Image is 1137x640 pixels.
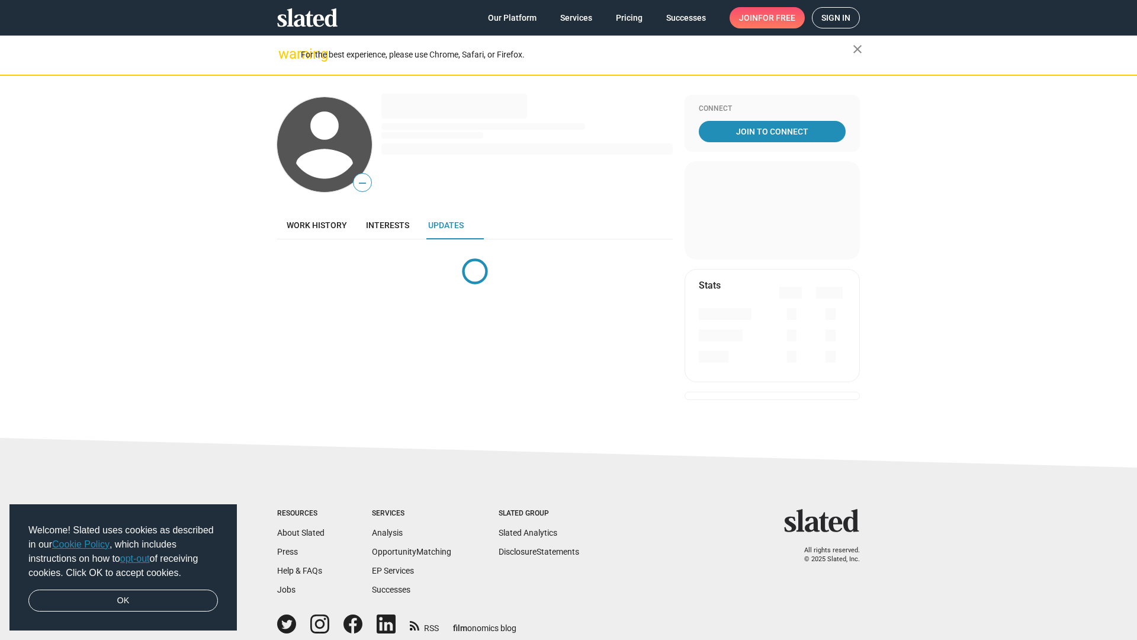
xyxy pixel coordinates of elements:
a: About Slated [277,528,325,537]
span: for free [758,7,795,28]
span: — [354,175,371,191]
div: cookieconsent [9,504,237,631]
a: EP Services [372,566,414,575]
a: Help & FAQs [277,566,322,575]
mat-icon: close [850,42,865,56]
a: Interests [356,211,419,239]
a: Joinfor free [730,7,805,28]
a: Jobs [277,585,296,594]
div: Connect [699,104,846,114]
a: RSS [410,616,439,634]
a: Slated Analytics [499,528,557,537]
span: film [453,623,467,633]
a: Join To Connect [699,121,846,142]
p: All rights reserved. © 2025 Slated, Inc. [792,546,860,564]
span: Updates [428,220,464,230]
a: filmonomics blog [453,613,516,634]
span: Work history [287,220,347,230]
a: OpportunityMatching [372,547,451,556]
a: Services [551,7,602,28]
span: Join To Connect [701,121,843,142]
span: Pricing [616,7,643,28]
span: Our Platform [488,7,537,28]
div: Resources [277,509,325,519]
mat-icon: warning [278,47,293,61]
a: opt-out [120,553,150,564]
a: DisclosureStatements [499,547,579,556]
a: dismiss cookie message [28,590,218,612]
a: Press [277,547,298,556]
a: Analysis [372,528,403,537]
a: Updates [419,211,473,239]
span: Sign in [821,8,850,28]
span: Interests [366,220,409,230]
a: Successes [372,585,410,594]
a: Sign in [812,7,860,28]
a: Successes [657,7,715,28]
a: Pricing [606,7,652,28]
span: Join [739,7,795,28]
span: Welcome! Slated uses cookies as described in our , which includes instructions on how to of recei... [28,523,218,580]
a: Our Platform [478,7,546,28]
div: Slated Group [499,509,579,519]
div: Services [372,509,451,519]
mat-card-title: Stats [699,279,721,292]
a: Cookie Policy [52,539,110,549]
span: Successes [666,7,706,28]
span: Services [560,7,592,28]
a: Work history [277,211,356,239]
div: For the best experience, please use Chrome, Safari, or Firefox. [301,47,853,63]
